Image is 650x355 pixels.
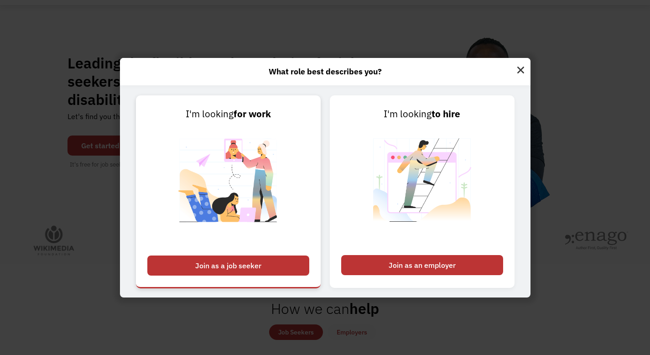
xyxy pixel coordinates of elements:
[147,256,309,276] div: Join as a job seeker
[269,66,382,77] strong: What role best describes you?
[330,95,515,288] a: I'm lookingto hireJoin as an employer
[341,107,503,121] div: I'm looking
[341,255,503,275] div: Join as an employer
[432,108,460,120] strong: to hire
[234,108,271,120] strong: for work
[136,95,321,288] a: I'm lookingfor workJoin as a job seeker
[172,121,285,251] img: Chronically Capable Personalized Job Matching
[147,107,309,121] div: I'm looking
